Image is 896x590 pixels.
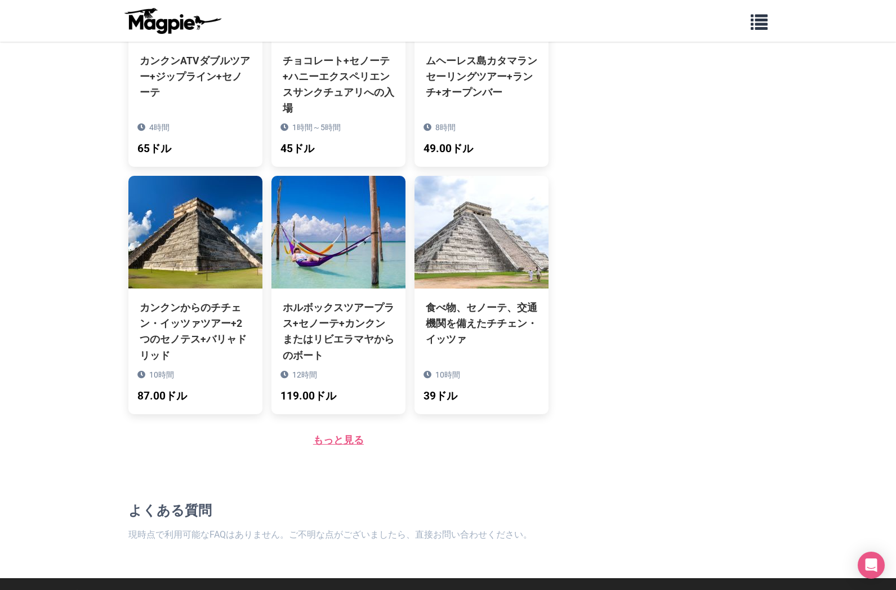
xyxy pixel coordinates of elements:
div: 119.00ドル [280,388,336,405]
div: 65ドル [137,140,171,158]
span: 1時間～5時間 [292,123,341,132]
div: 食べ物、セノーテ、交通機関を備えたチチェン・イッツァ [426,300,537,347]
a: ホルボックスツアープラス+セノーテ+カンクンまたはリビエラマヤからのボート 12時間 119.00ドル [271,176,405,414]
span: 4時間 [149,123,170,132]
div: ムヘーレス島カタマランセーリングツアー+ランチ+オープンバー [426,53,537,100]
div: チョコレート+セノーテ+ハニーエクスペリエンスサンクチュアリへの入場 [283,53,394,117]
div: 87.00ドル [137,388,187,405]
img: logo-ab69f6fb50320c5b225c76a69d11143b.png [122,7,223,34]
span: 10時間 [149,370,174,379]
a: 食べ物、セノーテ、交通機関を備えたチチェン・イッツァ 10時間 39ドル [414,176,549,398]
div: 45ドル [280,140,314,158]
h2: よくある質問 [128,503,549,519]
div: カンクンからのチチェン・イッツァツアー+2つのセノテス+バリャドリッド [140,300,251,363]
a: カンクンからのチチェン・イッツァツアー+2つのセノテス+バリャドリッド 10時間 87.00ドル [128,176,262,414]
span: 12時間 [292,370,317,379]
div: ホルボックスツアープラス+セノーテ+カンクンまたはリビエラマヤからのボート [283,300,394,363]
img: ホルボックスツアープラス+セノーテ+カンクンまたはリビエラマヤからのボート [271,176,405,289]
div: オープンインターコムメッセンジャー [858,552,885,579]
div: 39ドル [424,388,457,405]
span: 8時間 [435,123,456,132]
span: 10時間 [435,370,460,379]
img: 食べ物、セノーテ、交通機関を備えたチチェン・イッツァ [414,176,549,289]
div: カンクンATVダブルツアー+ジップライン+セノーテ [140,53,251,100]
img: カンクンからのチチェン・イッツァツアー+2つのセノテス+バリャドリッド [128,176,262,289]
p: 現時点で利用可能なFAQはありません。ご不明な点がございましたら、直接お問い合わせください。 [128,527,549,542]
a: もっと見る [313,434,364,446]
div: 49.00ドル [424,140,473,158]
